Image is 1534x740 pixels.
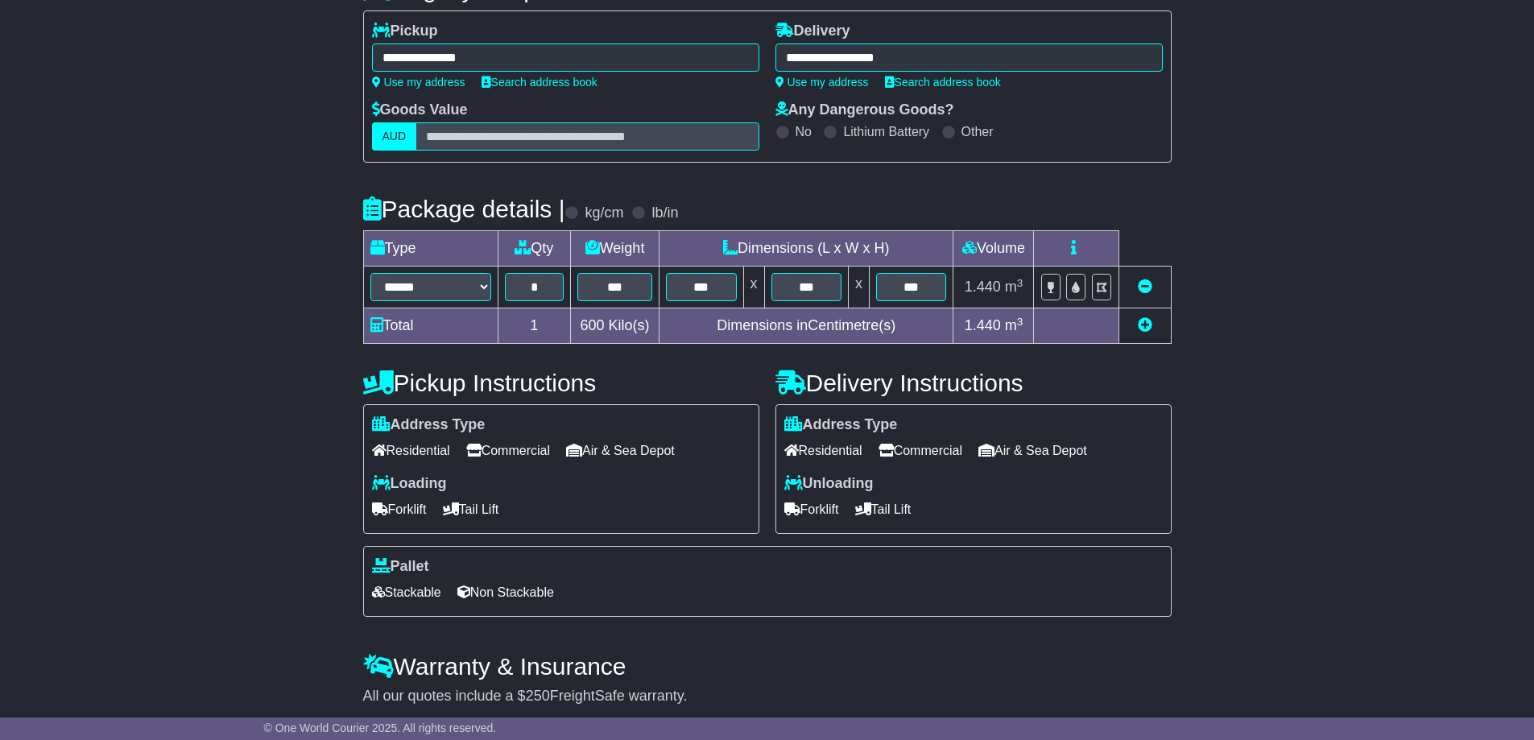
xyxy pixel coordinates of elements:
[1005,317,1023,333] span: m
[1138,317,1152,333] a: Add new item
[784,475,874,493] label: Unloading
[363,231,498,267] td: Type
[372,580,441,605] span: Stackable
[784,438,862,463] span: Residential
[775,76,869,89] a: Use my address
[961,124,994,139] label: Other
[965,317,1001,333] span: 1.440
[372,76,465,89] a: Use my address
[784,497,839,522] span: Forklift
[775,101,954,119] label: Any Dangerous Goods?
[363,688,1172,705] div: All our quotes include a $ FreightSafe warranty.
[855,497,912,522] span: Tail Lift
[363,370,759,396] h4: Pickup Instructions
[372,23,438,40] label: Pickup
[879,438,962,463] span: Commercial
[743,267,764,308] td: x
[482,76,597,89] a: Search address book
[498,308,571,344] td: 1
[372,416,486,434] label: Address Type
[571,231,659,267] td: Weight
[566,438,675,463] span: Air & Sea Depot
[659,231,953,267] td: Dimensions (L x W x H)
[466,438,550,463] span: Commercial
[363,196,565,222] h4: Package details |
[1017,316,1023,328] sup: 3
[372,101,468,119] label: Goods Value
[965,279,1001,295] span: 1.440
[571,308,659,344] td: Kilo(s)
[978,438,1087,463] span: Air & Sea Depot
[585,205,623,222] label: kg/cm
[457,580,554,605] span: Non Stackable
[1017,277,1023,289] sup: 3
[953,231,1034,267] td: Volume
[498,231,571,267] td: Qty
[651,205,678,222] label: lb/in
[1005,279,1023,295] span: m
[372,475,447,493] label: Loading
[775,23,850,40] label: Delivery
[784,416,898,434] label: Address Type
[443,497,499,522] span: Tail Lift
[372,122,417,151] label: AUD
[796,124,812,139] label: No
[526,688,550,704] span: 250
[1138,279,1152,295] a: Remove this item
[363,308,498,344] td: Total
[848,267,869,308] td: x
[363,653,1172,680] h4: Warranty & Insurance
[843,124,929,139] label: Lithium Battery
[581,317,605,333] span: 600
[264,721,497,734] span: © One World Courier 2025. All rights reserved.
[659,308,953,344] td: Dimensions in Centimetre(s)
[372,558,429,576] label: Pallet
[372,497,427,522] span: Forklift
[885,76,1001,89] a: Search address book
[372,438,450,463] span: Residential
[775,370,1172,396] h4: Delivery Instructions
